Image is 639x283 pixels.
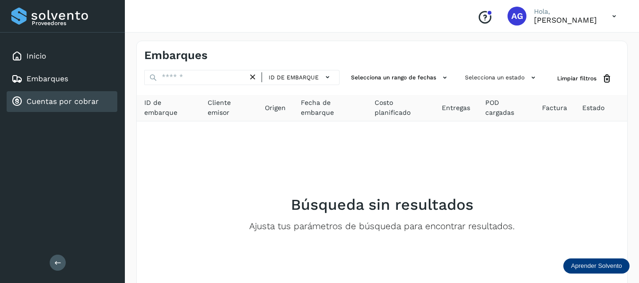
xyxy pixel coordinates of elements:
div: Embarques [7,69,117,89]
a: Inicio [26,51,46,60]
span: Estado [582,103,604,113]
span: ID de embarque [144,98,193,118]
span: Costo planificado [375,98,427,118]
span: Origen [265,103,286,113]
p: ALFONSO García Flores [534,16,597,25]
button: Limpiar filtros [550,70,620,87]
p: Ajusta tus parámetros de búsqueda para encontrar resultados. [249,221,515,232]
div: Cuentas por cobrar [7,91,117,112]
span: Factura [542,103,567,113]
button: Selecciona un estado [461,70,542,86]
div: Inicio [7,46,117,67]
span: Cliente emisor [208,98,250,118]
span: Entregas [442,103,470,113]
a: Embarques [26,74,68,83]
p: Hola, [534,8,597,16]
p: Proveedores [32,20,114,26]
span: Limpiar filtros [557,74,596,83]
span: Fecha de embarque [301,98,359,118]
h2: Búsqueda sin resultados [291,196,473,214]
a: Cuentas por cobrar [26,97,99,106]
p: Aprender Solvento [571,262,622,270]
button: Selecciona un rango de fechas [347,70,454,86]
div: Aprender Solvento [563,258,630,274]
h4: Embarques [144,49,208,62]
button: ID de embarque [266,70,335,84]
span: POD cargadas [485,98,527,118]
span: ID de embarque [269,73,319,82]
